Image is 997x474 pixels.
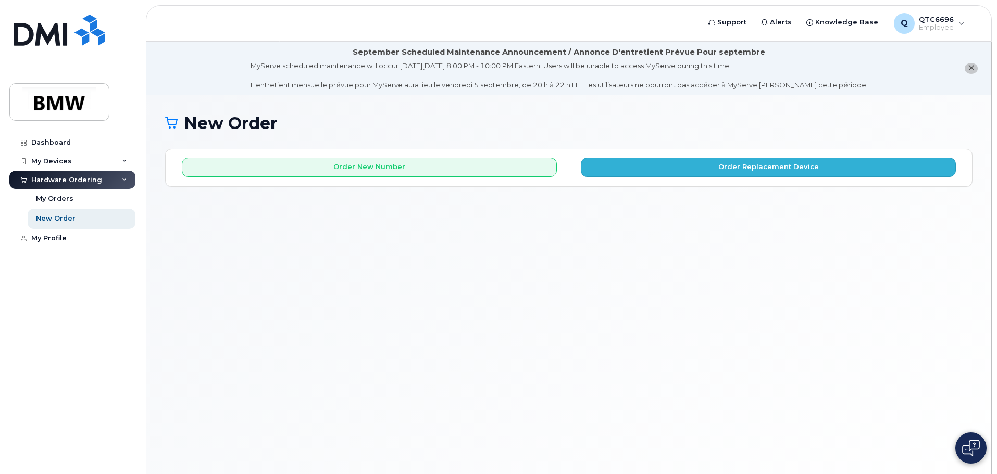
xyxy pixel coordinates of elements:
div: MyServe scheduled maintenance will occur [DATE][DATE] 8:00 PM - 10:00 PM Eastern. Users will be u... [251,61,868,90]
button: close notification [965,63,978,74]
h1: New Order [165,114,973,132]
div: September Scheduled Maintenance Announcement / Annonce D'entretient Prévue Pour septembre [353,47,765,58]
img: Open chat [962,440,980,456]
button: Order Replacement Device [581,158,956,177]
button: Order New Number [182,158,557,177]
